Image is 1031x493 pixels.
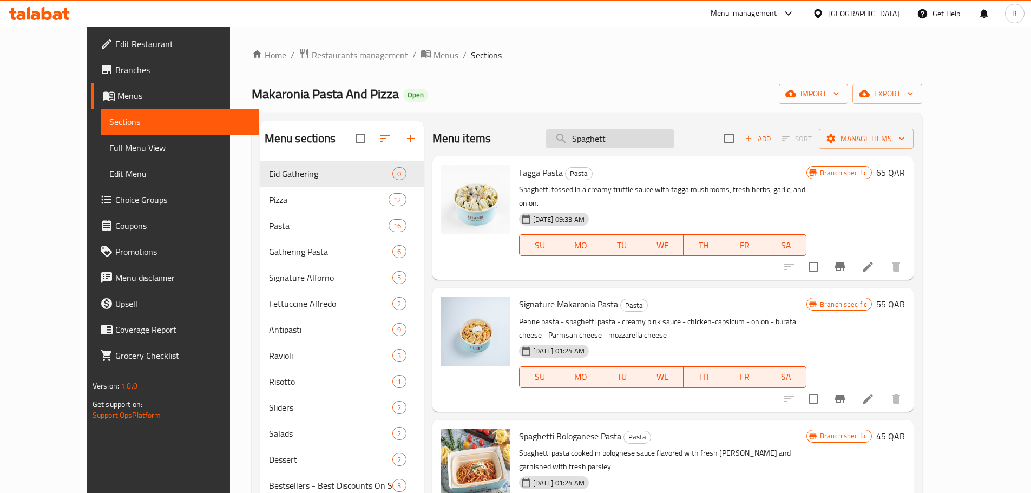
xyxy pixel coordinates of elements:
a: Full Menu View [101,135,259,161]
button: WE [642,234,684,256]
span: SU [524,369,556,385]
a: Coverage Report [91,317,259,343]
a: Sections [101,109,259,135]
span: Select section first [775,130,819,147]
span: Ravioli [269,349,393,362]
span: WE [647,238,679,253]
a: Menus [421,48,458,62]
span: Branches [115,63,251,76]
div: Eid Gathering0 [260,161,424,187]
a: Menus [91,83,259,109]
span: Signature Makaronia Pasta [519,296,618,312]
a: Edit menu item [862,392,875,405]
div: Risotto1 [260,369,424,395]
a: Home [252,49,286,62]
div: items [392,323,406,336]
span: [DATE] 01:24 AM [529,478,589,488]
div: items [392,401,406,414]
div: Gathering Pasta6 [260,239,424,265]
span: 5 [393,273,405,283]
div: Dessert2 [260,446,424,472]
span: TH [688,238,720,253]
span: 0 [393,169,405,179]
div: Pasta [269,219,389,232]
span: Risotto [269,375,393,388]
div: Pasta [565,167,593,180]
a: Menu disclaimer [91,265,259,291]
a: Branches [91,57,259,83]
a: Coupons [91,213,259,239]
span: MO [564,369,597,385]
div: Menu-management [711,7,777,20]
h6: 65 QAR [876,165,905,180]
a: Choice Groups [91,187,259,213]
span: Version: [93,379,119,393]
span: 1 [393,377,405,387]
button: export [852,84,922,104]
a: Promotions [91,239,259,265]
span: export [861,87,914,101]
div: [GEOGRAPHIC_DATA] [828,8,899,19]
span: 1.0.0 [121,379,137,393]
div: Antipasti9 [260,317,424,343]
span: Select section [718,127,740,150]
div: items [392,271,406,284]
li: / [412,49,416,62]
span: 2 [393,403,405,413]
div: Signature Alforno5 [260,265,424,291]
a: Upsell [91,291,259,317]
span: B [1012,8,1017,19]
img: Fagga Pasta [441,165,510,234]
button: FR [724,366,765,388]
span: Bestsellers - Best Discounts On Selected Items [269,479,393,492]
button: TU [601,234,642,256]
span: Branch specific [816,168,871,178]
span: Spaghetti Bologanese Pasta [519,428,621,444]
button: TH [684,234,725,256]
span: Branch specific [816,299,871,310]
div: Sliders2 [260,395,424,420]
span: Sort sections [372,126,398,152]
button: TH [684,366,725,388]
div: Antipasti [269,323,393,336]
span: Gathering Pasta [269,245,393,258]
h2: Menu sections [265,130,336,147]
span: Pasta [566,167,592,180]
span: 2 [393,455,405,465]
div: items [392,349,406,362]
div: Signature Alforno [269,271,393,284]
div: items [392,245,406,258]
span: 12 [389,195,405,205]
span: Add [743,133,772,145]
span: Edit Menu [109,167,251,180]
span: Dessert [269,453,393,466]
h6: 55 QAR [876,297,905,312]
li: / [463,49,467,62]
span: 3 [393,351,405,361]
span: Select to update [802,387,825,410]
a: Support.OpsPlatform [93,408,161,422]
div: items [392,427,406,440]
span: Salads [269,427,393,440]
div: Salads2 [260,420,424,446]
span: Pasta [621,299,647,312]
span: 9 [393,325,405,335]
button: import [779,84,848,104]
button: TU [601,366,642,388]
span: FR [728,238,761,253]
span: SA [770,369,802,385]
span: Fettuccine Alfredo [269,297,393,310]
span: Restaurants management [312,49,408,62]
span: Makaronia Pasta And Pizza [252,82,399,106]
button: FR [724,234,765,256]
span: Menu disclaimer [115,271,251,284]
a: Edit menu item [862,260,875,273]
button: SA [765,366,806,388]
div: items [392,453,406,466]
span: Pizza [269,193,389,206]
